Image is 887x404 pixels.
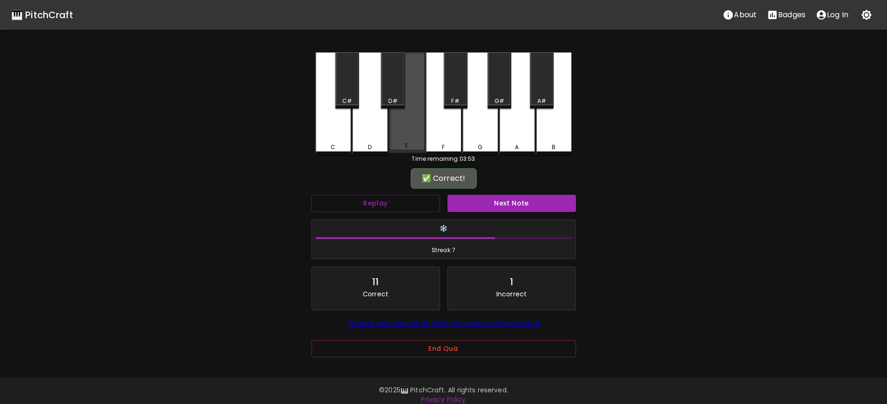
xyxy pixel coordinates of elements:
div: 11 [372,274,379,289]
div: ✅ Correct! [415,173,472,184]
a: Privacy Policy [421,395,466,404]
div: G# [494,97,504,105]
div: D [368,143,372,151]
p: Badges [778,9,806,21]
div: E [405,141,408,150]
a: Create an account or log in to save all of your stats [348,318,539,329]
div: C# [342,97,352,105]
div: D# [388,97,397,105]
div: F# [451,97,459,105]
p: Log In [827,9,848,21]
p: © 2025 🎹 PitchCraft. All rights reserved. [176,385,712,395]
div: C [331,143,335,151]
span: Streak: 7 [316,246,572,255]
div: B [552,143,555,151]
button: End Quiz [311,340,576,357]
p: About [734,9,757,21]
div: F [442,143,445,151]
p: Incorrect [496,289,527,299]
button: About [718,6,762,24]
div: 1 [510,274,513,289]
h6: ❄️ [316,224,572,234]
button: Stats [762,6,811,24]
button: Replay [311,195,440,212]
div: Time remaining: 03:53 [315,155,572,163]
p: Correct [363,289,388,299]
div: G [478,143,482,151]
div: A# [537,97,546,105]
a: 🎹 PitchCraft [11,7,73,22]
button: Next Note [447,195,576,212]
div: A [515,143,519,151]
button: account of current user [811,6,853,24]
